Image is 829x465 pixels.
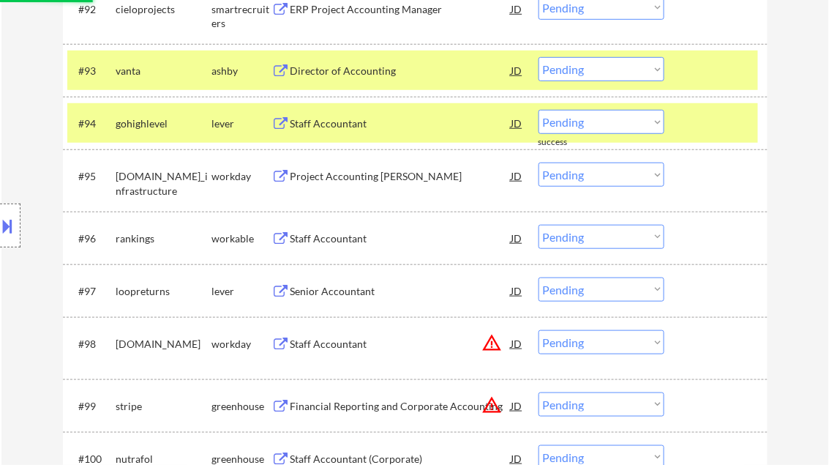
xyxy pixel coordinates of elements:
[510,163,525,189] div: JD
[510,330,525,357] div: JD
[212,64,272,78] div: ashby
[510,393,525,419] div: JD
[79,64,105,78] div: #93
[290,284,511,299] div: Senior Accountant
[212,399,272,414] div: greenhouse
[116,2,212,17] div: cieloprojects
[79,2,105,17] div: #92
[290,231,511,246] div: Staff Accountant
[290,337,511,351] div: Staff Accountant
[482,395,503,415] button: warning_amber
[510,225,525,251] div: JD
[290,116,511,131] div: Staff Accountant
[290,64,511,78] div: Director of Accounting
[539,136,597,149] div: success
[116,399,212,414] div: stripe
[290,169,511,184] div: Project Accounting [PERSON_NAME]
[212,2,272,31] div: smartrecruiters
[116,64,212,78] div: vanta
[510,110,525,136] div: JD
[79,399,105,414] div: #99
[290,399,511,414] div: Financial Reporting and Corporate Accounting
[510,57,525,83] div: JD
[482,332,503,353] button: warning_amber
[510,278,525,304] div: JD
[290,2,511,17] div: ERP Project Accounting Manager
